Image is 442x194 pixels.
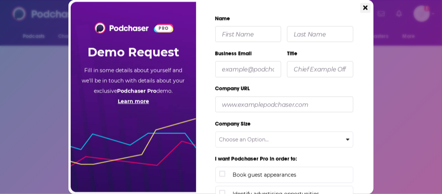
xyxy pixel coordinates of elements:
a: Learn more [118,98,149,105]
label: Name [215,12,357,26]
span: Book guest appearances [233,171,349,179]
label: Title [287,47,353,61]
img: Podchaser - Follow, Share and Rate Podcasts [95,22,149,33]
button: Close [360,3,371,13]
label: Company URL [215,82,353,96]
input: First Name [215,26,282,42]
label: Company Size [215,117,353,131]
h2: Demo Request [88,39,179,65]
label: I want Podchaser Pro in order to: [215,152,357,167]
span: PRO [155,25,172,31]
input: www.examplepodchaser.com [215,96,353,112]
input: Last Name [287,26,353,42]
a: Podchaser Logo PRO [95,22,173,33]
p: Fill in some details about yourself and we'll be in touch with details about your exclusive demo. [82,65,185,106]
input: example@podchaser.com [215,61,282,77]
input: Chief Example Officer [287,61,353,77]
label: Business Email [215,47,282,61]
a: Podchaser - Follow, Share and Rate Podcasts [95,24,149,31]
b: Podchaser Pro [117,88,157,94]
